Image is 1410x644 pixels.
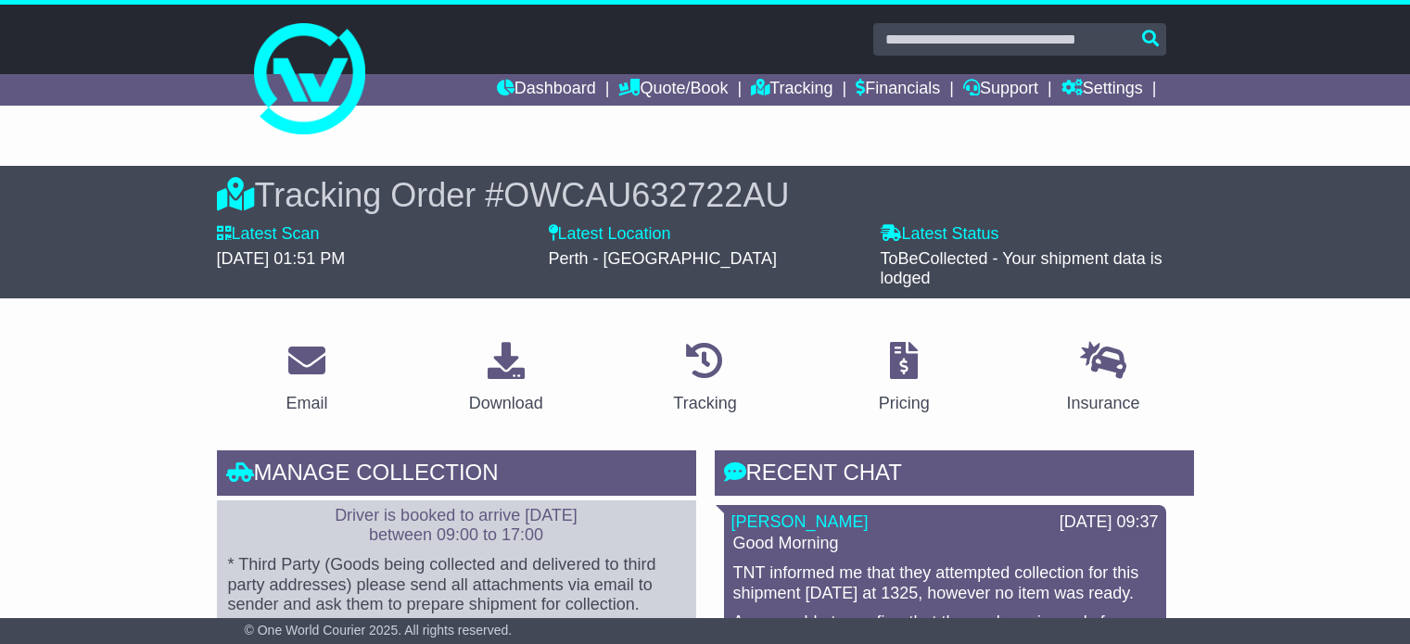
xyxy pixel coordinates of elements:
[1061,74,1143,106] a: Settings
[963,74,1038,106] a: Support
[469,391,543,416] div: Download
[286,391,327,416] div: Email
[881,224,999,245] label: Latest Status
[618,74,728,106] a: Quote/Book
[1055,335,1152,423] a: Insurance
[245,623,513,638] span: © One World Courier 2025. All rights reserved.
[217,224,320,245] label: Latest Scan
[733,563,1157,603] p: TNT informed me that they attempted collection for this shipment [DATE] at 1325, however no item ...
[549,224,671,245] label: Latest Location
[733,534,1157,554] p: Good Morning
[673,391,736,416] div: Tracking
[217,175,1194,215] div: Tracking Order #
[879,391,930,416] div: Pricing
[867,335,942,423] a: Pricing
[457,335,555,423] a: Download
[881,249,1162,288] span: ToBeCollected - Your shipment data is lodged
[549,249,777,268] span: Perth - [GEOGRAPHIC_DATA]
[751,74,832,106] a: Tracking
[731,512,869,531] a: [PERSON_NAME]
[1060,512,1159,533] div: [DATE] 09:37
[217,249,346,268] span: [DATE] 01:51 PM
[503,176,789,214] span: OWCAU632722AU
[497,74,596,106] a: Dashboard
[228,506,685,546] p: Driver is booked to arrive [DATE] between 09:00 to 17:00
[217,450,696,500] div: Manage collection
[273,335,339,423] a: Email
[856,74,940,106] a: Financials
[661,335,748,423] a: Tracking
[1067,391,1140,416] div: Insurance
[228,555,685,615] p: * Third Party (Goods being collected and delivered to third party addresses) please send all atta...
[715,450,1194,500] div: RECENT CHAT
